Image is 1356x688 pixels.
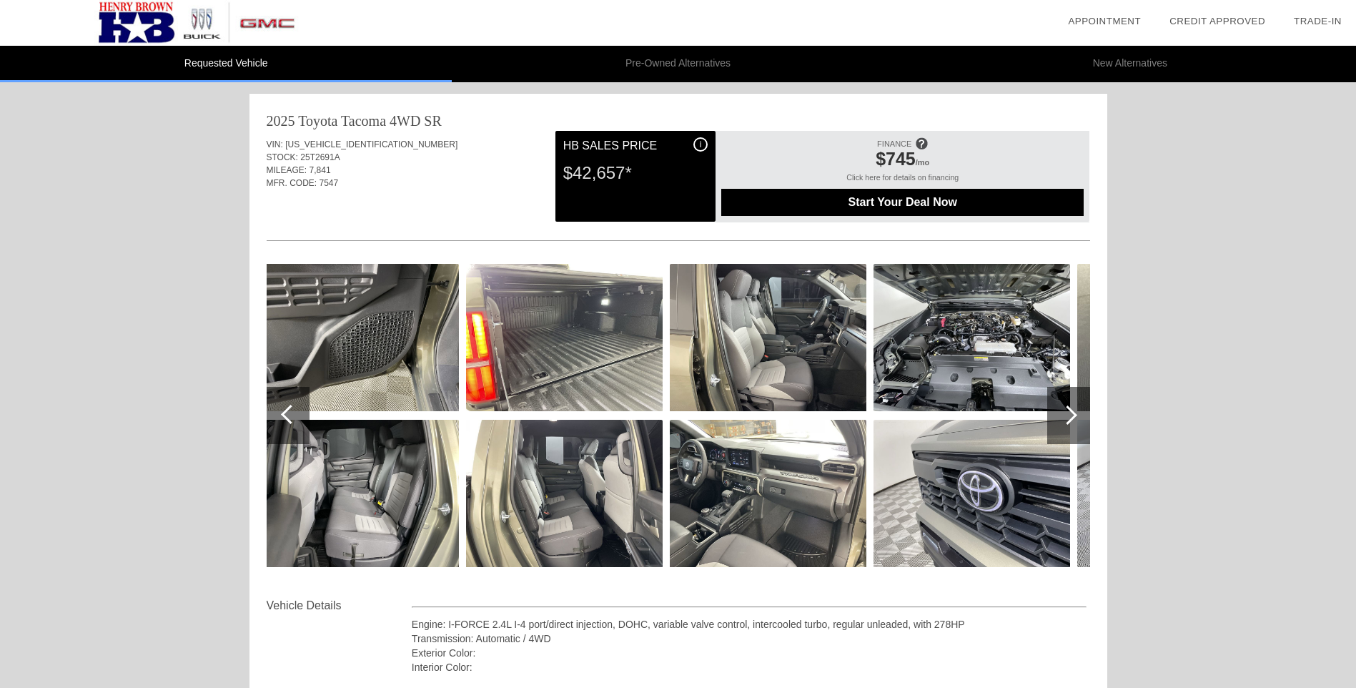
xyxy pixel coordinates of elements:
[267,178,317,188] span: MFR. CODE:
[728,149,1077,173] div: /mo
[267,139,283,149] span: VIN:
[563,154,708,192] div: $42,657*
[874,264,1070,411] img: 28.jpg
[670,264,866,411] img: 26.jpg
[320,178,339,188] span: 7547
[424,111,441,131] div: SR
[412,632,1087,646] div: Transmission: Automatic / 4WD
[670,420,866,567] img: 27.jpg
[721,173,1084,189] div: Click here for details on financing
[700,139,702,149] span: i
[267,165,307,175] span: MILEAGE:
[1169,16,1265,26] a: Credit Approved
[310,165,331,175] span: 7,841
[1077,420,1274,567] img: 31.jpg
[1068,16,1141,26] a: Appointment
[874,420,1070,567] img: 29.jpg
[412,617,1087,632] div: Engine: I-FORCE 2.4L I-4 port/direct injection, DOHC, variable valve control, intercooled turbo, ...
[876,149,916,169] span: $745
[1294,16,1342,26] a: Trade-In
[412,660,1087,674] div: Interior Color:
[466,264,663,411] img: 24.jpg
[739,196,1066,209] span: Start Your Deal Now
[267,597,412,614] div: Vehicle Details
[877,139,911,148] span: FINANCE
[262,420,459,567] img: 23.jpg
[267,111,421,131] div: 2025 Toyota Tacoma 4WD
[904,46,1356,82] li: New Alternatives
[412,646,1087,660] div: Exterior Color:
[452,46,904,82] li: Pre-Owned Alternatives
[300,152,340,162] span: 25T2691A
[285,139,457,149] span: [US_VEHICLE_IDENTIFICATION_NUMBER]
[1077,264,1274,411] img: 30.jpg
[563,137,708,154] div: HB Sales Price
[262,264,459,411] img: 22.jpg
[267,198,1090,221] div: Quoted on [DATE] 9:06:02 AM
[466,420,663,567] img: 25.jpg
[267,152,298,162] span: STOCK:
